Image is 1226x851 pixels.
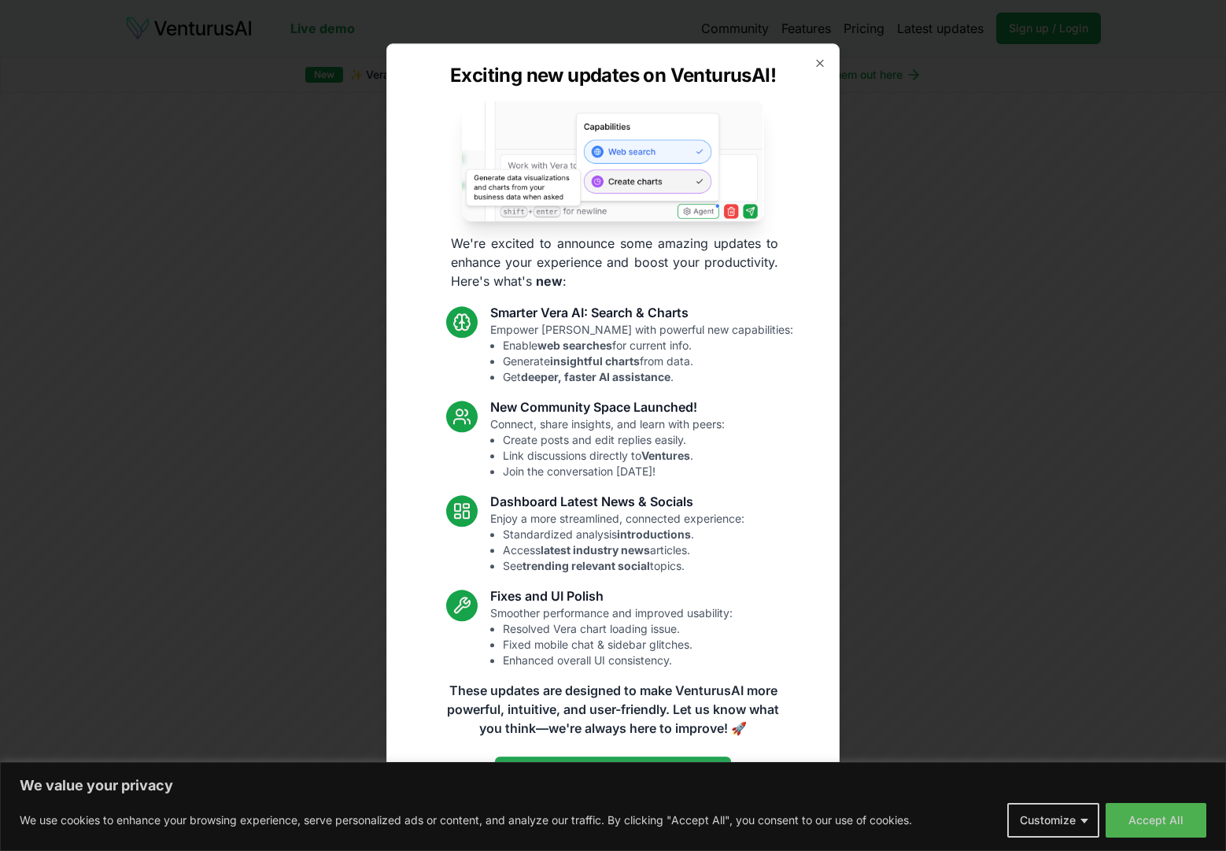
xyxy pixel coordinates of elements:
[536,273,563,289] strong: new
[503,621,733,637] li: Resolved Vera chart loading issue.
[521,370,670,383] strong: deeper, faster AI assistance
[438,234,791,290] p: We're excited to announce some amazing updates to enhance your experience and boost your producti...
[541,543,650,557] strong: latest industry news
[523,559,650,572] strong: trending relevant social
[490,511,744,574] p: Enjoy a more streamlined, connected experience:
[490,492,744,511] h3: Dashboard Latest News & Socials
[503,558,744,574] li: See topics.
[617,527,691,541] strong: introductions
[503,448,725,464] li: Link discussions directly to .
[490,398,725,416] h3: New Community Space Launched!
[437,681,789,738] p: These updates are designed to make VenturusAI more powerful, intuitive, and user-friendly. Let us...
[503,432,725,448] li: Create posts and edit replies easily.
[462,101,764,221] img: Vera AI
[641,449,690,462] strong: Ventures
[503,542,744,558] li: Access articles.
[495,757,731,788] a: Read the full announcement on our blog!
[503,338,793,353] li: Enable for current info.
[450,63,776,88] h2: Exciting new updates on VenturusAI!
[490,605,733,668] p: Smoother performance and improved usability:
[503,369,793,385] li: Get .
[490,586,733,605] h3: Fixes and UI Polish
[503,353,793,369] li: Generate from data.
[550,354,640,368] strong: insightful charts
[490,303,793,322] h3: Smarter Vera AI: Search & Charts
[503,527,744,542] li: Standardized analysis .
[503,464,725,479] li: Join the conversation [DATE]!
[490,322,793,385] p: Empower [PERSON_NAME] with powerful new capabilities:
[503,637,733,653] li: Fixed mobile chat & sidebar glitches.
[537,339,612,352] strong: web searches
[490,416,725,479] p: Connect, share insights, and learn with peers:
[503,653,733,668] li: Enhanced overall UI consistency.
